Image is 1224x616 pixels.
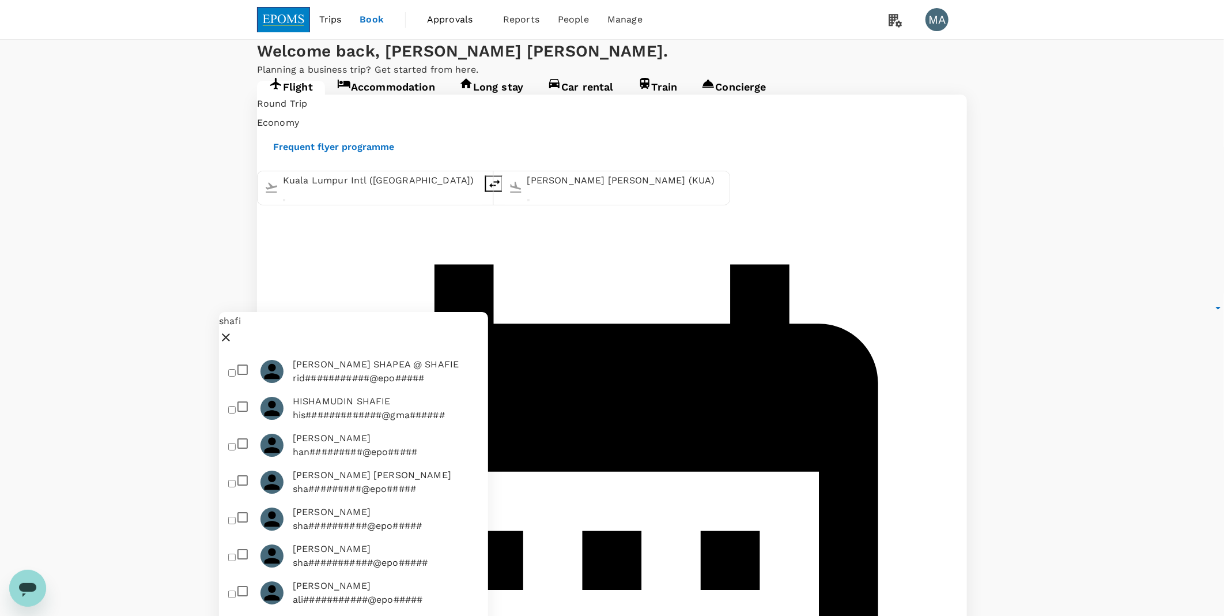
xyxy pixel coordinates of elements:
p: his#############@gma###### [293,408,445,422]
div: Economy [257,114,981,133]
span: Manage [607,13,643,27]
p: ali###########@epo##### [293,593,422,607]
span: [PERSON_NAME] [293,542,428,556]
span: [PERSON_NAME] [293,505,422,519]
button: Open [527,199,530,201]
input: Depart from [283,172,479,190]
button: Open [283,199,285,201]
button: delete [485,175,503,191]
div: Round Trip [257,95,981,114]
p: Frequent flyer programme [273,142,394,152]
a: Accommodation [325,81,447,102]
div: Welcome back , [PERSON_NAME] [PERSON_NAME] . [257,40,967,63]
p: Planning a business trip? Get started from here. [257,63,967,77]
span: Approvals [427,13,485,27]
span: Trips [319,13,342,27]
a: Long stay [447,81,535,102]
span: Book [360,13,384,27]
a: Car rental [535,81,626,102]
p: rid###########@epo##### [293,371,459,385]
span: [PERSON_NAME] [293,431,417,445]
p: sha##########@epo##### [293,519,422,533]
span: Reports [503,13,539,27]
span: [PERSON_NAME] [PERSON_NAME] [293,468,451,482]
p: han#########@epo##### [293,445,417,459]
img: EPOMS SDN BHD [257,7,310,32]
span: [PERSON_NAME] [293,579,422,593]
button: Frequent flyer programme [257,133,413,161]
iframe: Button to launch messaging window [9,570,46,607]
p: sha###########@epo##### [293,556,428,570]
span: [PERSON_NAME] SHAPEA @ SHAFIE [293,358,459,371]
div: MA [925,8,949,31]
input: Search for traveller [219,312,488,330]
a: Flight [257,81,325,102]
a: Train [626,81,690,102]
p: sha#########@epo##### [293,482,451,496]
span: HISHAMUDIN SHAFIE [293,395,445,408]
span: People [558,13,589,27]
input: Going to [527,172,723,190]
a: Concierge [689,81,778,102]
